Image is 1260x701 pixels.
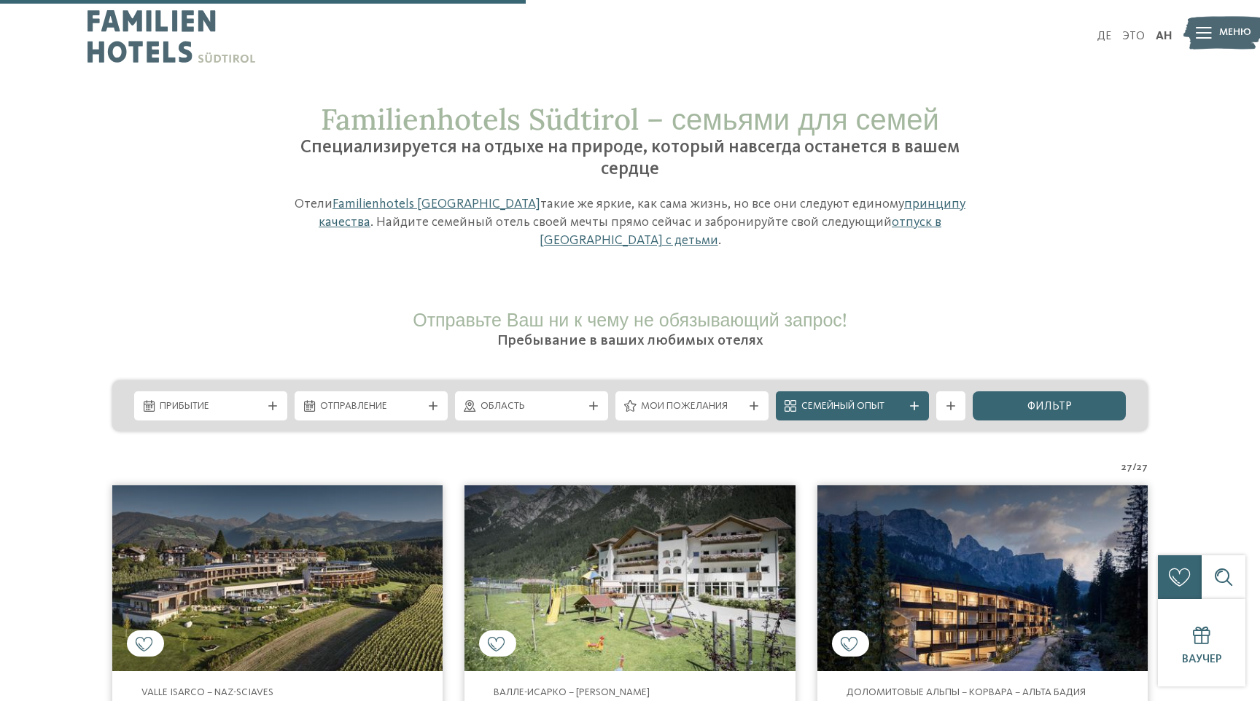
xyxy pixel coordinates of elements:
font: Специализируется на отдыхе на природе, который навсегда останется в вашем сердце [300,138,960,179]
font: Пребывание в ваших любимых отелях [497,334,763,348]
img: Ищете семейные отели? Найдите лучшие здесь! [817,485,1148,671]
font: такие же яркие, как сама жизнь, но все они следуют единому [540,197,904,211]
font: Отправление [320,401,387,411]
font: Отправьте Ваш ни к чему не обязывающий запрос! [413,308,847,332]
font: Семейный опыт [801,401,884,411]
font: . Найдите семейный отель своей мечты прямо сейчас и забронируйте свой следующий [370,216,892,229]
a: ЭТО [1122,31,1145,42]
a: Familienhotels [GEOGRAPHIC_DATA] [332,197,540,211]
font: Отели [295,197,332,211]
font: Мои пожелания [641,401,728,411]
font: Область [481,401,525,411]
font: Валле-Исарко – [PERSON_NAME] [494,687,650,697]
font: фильтр [1027,401,1072,412]
font: Familienhotels Südtirol – семьями для семей [321,101,939,138]
img: Kinderparadies Alpin ***ˢ [464,485,795,671]
font: 27 [1121,462,1132,472]
font: Прибытие [160,401,209,411]
a: АН [1156,31,1172,42]
font: Ваучер [1182,654,1222,665]
font: / [1132,462,1137,472]
a: ДЕ [1097,31,1111,42]
font: . [718,234,721,247]
font: Меню [1219,27,1251,37]
img: Ищете семейные отели? Найдите лучшие здесь! [112,485,443,671]
font: 27 [1137,462,1148,472]
a: Ваучер [1158,599,1245,686]
font: Valle Isarco – Naz-Sciaves [141,687,273,697]
font: Доломитовые Альпы – Корвара – Альта Бадия [847,687,1086,697]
